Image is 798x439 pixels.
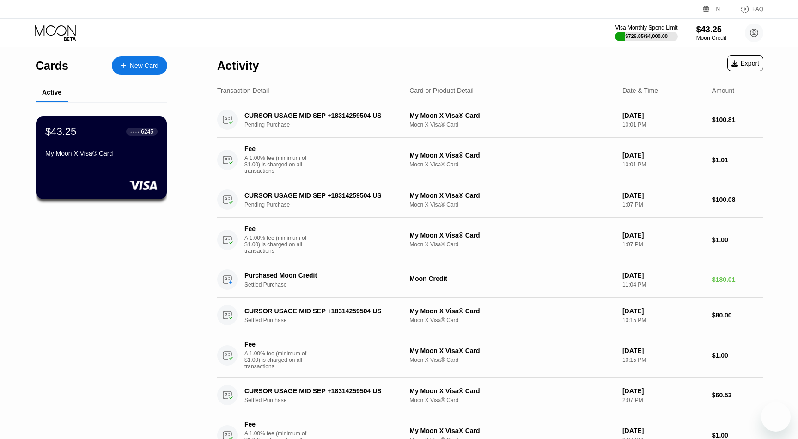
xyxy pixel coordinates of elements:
[42,89,61,96] div: Active
[409,387,615,395] div: My Moon X Visa® Card
[244,317,411,323] div: Settled Purchase
[45,150,158,157] div: My Moon X Visa® Card
[712,276,763,283] div: $180.01
[712,156,763,164] div: $1.01
[696,25,726,35] div: $43.25
[217,378,763,413] div: CURSOR USAGE MID SEP +18314259504 USSettled PurchaseMy Moon X Visa® CardMoon X Visa® Card[DATE]2:...
[622,317,705,323] div: 10:15 PM
[244,397,411,403] div: Settled Purchase
[625,33,668,39] div: $726.85 / $4,000.00
[36,116,167,199] div: $43.25● ● ● ●6245My Moon X Visa® Card
[622,272,705,279] div: [DATE]
[622,357,705,363] div: 10:15 PM
[622,112,705,119] div: [DATE]
[696,25,726,41] div: $43.25Moon Credit
[622,387,705,395] div: [DATE]
[761,402,791,432] iframe: Кнопка запуска окна обмена сообщениями
[712,116,763,123] div: $100.81
[244,387,399,395] div: CURSOR USAGE MID SEP +18314259504 US
[622,427,705,434] div: [DATE]
[696,35,726,41] div: Moon Credit
[409,317,615,323] div: Moon X Visa® Card
[409,357,615,363] div: Moon X Visa® Card
[409,347,615,354] div: My Moon X Visa® Card
[622,397,705,403] div: 2:07 PM
[703,5,731,14] div: EN
[622,87,658,94] div: Date & Time
[615,24,677,31] div: Visa Monthly Spend Limit
[409,397,615,403] div: Moon X Visa® Card
[244,281,411,288] div: Settled Purchase
[244,201,411,208] div: Pending Purchase
[712,236,763,244] div: $1.00
[712,352,763,359] div: $1.00
[409,161,615,168] div: Moon X Visa® Card
[244,192,399,199] div: CURSOR USAGE MID SEP +18314259504 US
[731,5,763,14] div: FAQ
[217,138,763,182] div: FeeA 1.00% fee (minimum of $1.00) is charged on all transactionsMy Moon X Visa® CardMoon X Visa® ...
[622,192,705,199] div: [DATE]
[244,122,411,128] div: Pending Purchase
[727,55,763,71] div: Export
[622,201,705,208] div: 1:07 PM
[45,126,76,138] div: $43.25
[712,311,763,319] div: $80.00
[615,24,677,41] div: Visa Monthly Spend Limit$726.85/$4,000.00
[112,56,167,75] div: New Card
[244,225,309,232] div: Fee
[409,307,615,315] div: My Moon X Visa® Card
[244,421,309,428] div: Fee
[409,192,615,199] div: My Moon X Visa® Card
[409,112,615,119] div: My Moon X Visa® Card
[244,350,314,370] div: A 1.00% fee (minimum of $1.00) is charged on all transactions
[217,102,763,138] div: CURSOR USAGE MID SEP +18314259504 USPending PurchaseMy Moon X Visa® CardMoon X Visa® Card[DATE]10...
[622,122,705,128] div: 10:01 PM
[713,6,720,12] div: EN
[409,201,615,208] div: Moon X Visa® Card
[712,432,763,439] div: $1.00
[244,272,399,279] div: Purchased Moon Credit
[712,391,763,399] div: $60.53
[217,87,269,94] div: Transaction Detail
[409,152,615,159] div: My Moon X Visa® Card
[622,281,705,288] div: 11:04 PM
[409,275,615,282] div: Moon Credit
[217,298,763,333] div: CURSOR USAGE MID SEP +18314259504 USSettled PurchaseMy Moon X Visa® CardMoon X Visa® Card[DATE]10...
[622,152,705,159] div: [DATE]
[244,307,399,315] div: CURSOR USAGE MID SEP +18314259504 US
[622,307,705,315] div: [DATE]
[141,128,153,135] div: 6245
[130,130,140,133] div: ● ● ● ●
[244,235,314,254] div: A 1.00% fee (minimum of $1.00) is charged on all transactions
[731,60,759,67] div: Export
[244,145,309,152] div: Fee
[409,87,474,94] div: Card or Product Detail
[622,241,705,248] div: 1:07 PM
[409,241,615,248] div: Moon X Visa® Card
[217,182,763,218] div: CURSOR USAGE MID SEP +18314259504 USPending PurchaseMy Moon X Visa® CardMoon X Visa® Card[DATE]1:...
[244,341,309,348] div: Fee
[622,347,705,354] div: [DATE]
[409,232,615,239] div: My Moon X Visa® Card
[752,6,763,12] div: FAQ
[712,196,763,203] div: $100.08
[244,155,314,174] div: A 1.00% fee (minimum of $1.00) is charged on all transactions
[217,59,259,73] div: Activity
[409,427,615,434] div: My Moon X Visa® Card
[217,262,763,298] div: Purchased Moon CreditSettled PurchaseMoon Credit[DATE]11:04 PM$180.01
[712,87,734,94] div: Amount
[130,62,158,70] div: New Card
[36,59,68,73] div: Cards
[244,112,399,119] div: CURSOR USAGE MID SEP +18314259504 US
[409,122,615,128] div: Moon X Visa® Card
[622,161,705,168] div: 10:01 PM
[217,218,763,262] div: FeeA 1.00% fee (minimum of $1.00) is charged on all transactionsMy Moon X Visa® CardMoon X Visa® ...
[217,333,763,378] div: FeeA 1.00% fee (minimum of $1.00) is charged on all transactionsMy Moon X Visa® CardMoon X Visa® ...
[622,232,705,239] div: [DATE]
